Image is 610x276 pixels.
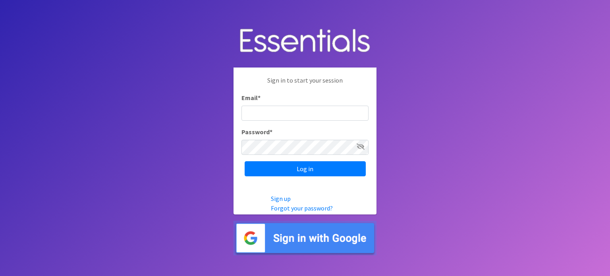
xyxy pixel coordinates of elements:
[241,127,272,137] label: Password
[234,221,376,255] img: Sign in with Google
[258,94,261,102] abbr: required
[271,204,333,212] a: Forgot your password?
[234,21,376,62] img: Human Essentials
[241,75,369,93] p: Sign in to start your session
[270,128,272,136] abbr: required
[245,161,366,176] input: Log in
[241,93,261,102] label: Email
[271,195,291,203] a: Sign up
